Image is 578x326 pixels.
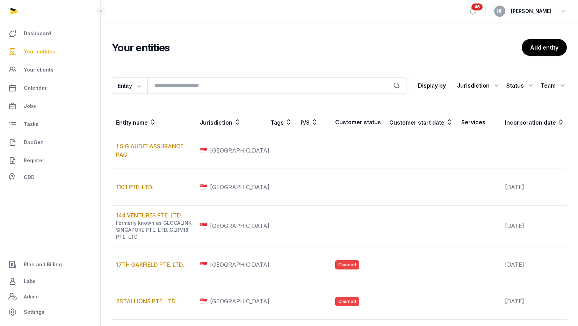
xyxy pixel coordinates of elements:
span: Your clients [24,66,53,74]
a: Add entity [522,39,567,56]
a: Settings [6,304,95,320]
div: Formerly known as GLOCALINK SINGAPORE PTE. LTD.,GERMI8 PTE. LTD. [116,220,195,240]
span: Settings [24,308,44,316]
span: 46 [471,3,483,10]
a: Your entities [6,43,95,60]
span: HF [497,9,503,13]
a: 144 VENTURES PTE. LTD. [116,212,182,219]
div: Jurisdiction [457,80,501,91]
a: Labs [6,273,95,290]
th: Customer start date [385,112,457,132]
span: [PERSON_NAME] [511,7,551,15]
th: Jurisdiction [196,112,266,132]
a: Tasks [6,116,95,133]
a: Register [6,152,95,169]
h2: Your entities [112,41,522,54]
button: Entity [112,77,147,94]
span: DocGen [24,138,44,147]
span: Labs [24,277,36,286]
a: Jobs [6,98,95,114]
span: CDD [24,173,35,181]
a: 1 SIG AUDIT ASSURANCE PAC [116,143,183,158]
th: Entity name [112,112,196,132]
p: Display by [418,80,446,91]
span: Plan and Billing [24,260,62,269]
span: [GEOGRAPHIC_DATA] [210,260,269,269]
span: Admin [24,292,39,301]
div: Team [541,80,567,91]
td: [DATE] [501,206,569,246]
th: Incorporation date [501,112,569,132]
div: Status [506,80,535,91]
a: Admin [6,290,95,304]
span: [GEOGRAPHIC_DATA] [210,146,269,155]
span: Jobs [24,102,36,110]
span: [GEOGRAPHIC_DATA] [210,183,269,191]
th: Tags [266,112,296,132]
a: Dashboard [6,25,95,42]
span: Churned [335,260,359,269]
a: 1101 PTE. LTD. [116,184,153,191]
th: Services [457,112,501,132]
span: Dashboard [24,29,51,38]
td: [DATE] [501,246,569,283]
span: [GEOGRAPHIC_DATA] [210,222,269,230]
span: [GEOGRAPHIC_DATA] [210,297,269,305]
a: CDD [6,170,95,184]
a: DocGen [6,134,95,151]
span: Churned [335,297,359,306]
a: Calendar [6,80,95,96]
td: [DATE] [501,283,569,320]
a: Your clients [6,61,95,78]
span: Tasks [24,120,38,128]
th: Customer status [331,112,385,132]
a: Plan and Billing [6,256,95,273]
a: 2STALLIONS PTE. LTD. [116,298,177,305]
span: Your entities [24,47,55,56]
span: Register [24,156,44,165]
span: Calendar [24,84,47,92]
button: HF [494,6,505,17]
td: [DATE] [501,169,569,206]
a: 17TH GARFIELD PTE. LTD. [116,261,184,268]
th: P/S [296,112,331,132]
